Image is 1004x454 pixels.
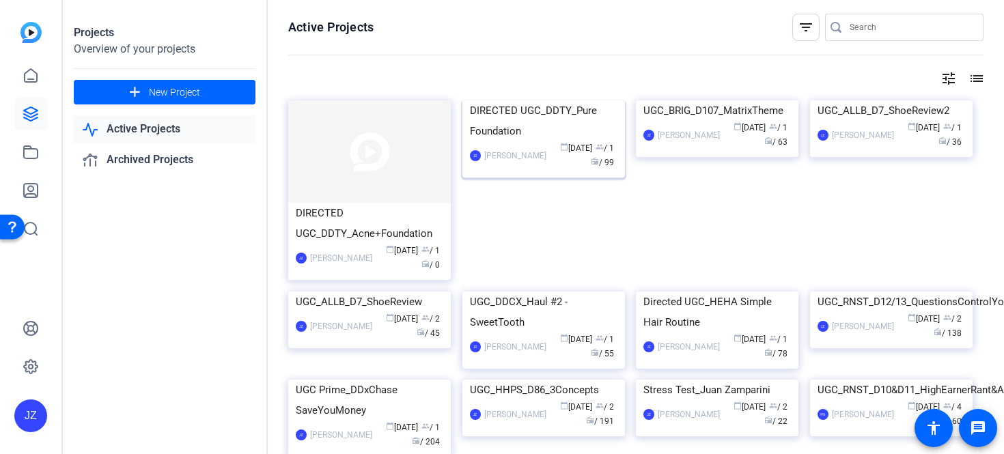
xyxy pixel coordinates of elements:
div: [PERSON_NAME] [658,128,720,142]
div: UGC Prime_DDxChase SaveYouMoney [296,380,443,421]
div: [PERSON_NAME] [832,128,894,142]
span: radio [764,137,772,145]
div: [PERSON_NAME] [484,149,546,162]
span: calendar_today [386,313,394,322]
div: Projects [74,25,255,41]
span: / 99 [591,158,614,167]
span: group [596,143,604,151]
div: JZ [14,399,47,432]
span: radio [586,416,594,424]
span: / 63 [764,137,787,147]
span: / 0 [421,260,440,270]
span: calendar_today [560,143,568,151]
span: / 2 [421,314,440,324]
span: [DATE] [908,123,940,132]
span: radio [591,157,599,165]
span: group [769,401,777,410]
a: Archived Projects [74,146,255,174]
span: / 1 [943,123,962,132]
mat-icon: filter_list [798,19,814,36]
div: UGC_ALLB_D7_ShoeReview [296,292,443,312]
span: calendar_today [386,245,394,253]
span: group [769,122,777,130]
span: calendar_today [734,334,742,342]
span: / 1 [769,335,787,344]
div: UGC_RNST_D12/13_QuestionsControlYourFutu [818,292,965,312]
span: group [421,422,430,430]
div: [PERSON_NAME] [310,251,372,265]
div: UGC_BRIG_D107_MatrixTheme [643,100,791,121]
div: JZ [818,321,828,332]
div: Directed UGC_HEHA Simple Hair Routine [643,292,791,332]
span: / 1 [421,246,440,255]
span: [DATE] [734,335,766,344]
span: group [421,313,430,322]
span: / 36 [938,137,962,147]
span: group [943,122,951,130]
div: [PERSON_NAME] [832,408,894,421]
div: JZ [296,321,307,332]
span: / 22 [764,416,787,426]
span: calendar_today [386,422,394,430]
span: / 55 [591,349,614,358]
span: calendar_today [734,122,742,130]
span: [DATE] [560,335,592,344]
span: calendar_today [560,401,568,410]
mat-icon: accessibility [925,420,942,436]
div: DIRECTED UGC_DDTY_Pure Foundation [470,100,617,141]
div: [PERSON_NAME] [310,428,372,442]
mat-icon: add [126,84,143,101]
span: [DATE] [386,423,418,432]
span: / 1 [421,423,440,432]
div: JZ [296,429,307,440]
div: JZ [643,409,654,420]
div: Overview of your projects [74,41,255,57]
span: / 2 [769,402,787,412]
span: group [943,313,951,322]
div: DIRECTED UGC_DDTY_Acne+Foundation [296,203,443,244]
span: calendar_today [734,401,742,410]
div: Stress Test_Juan Zamparini [643,380,791,400]
div: [PERSON_NAME] [832,320,894,333]
span: / 204 [412,437,440,446]
span: [DATE] [734,402,766,412]
span: calendar_today [560,334,568,342]
span: group [596,334,604,342]
span: / 78 [764,349,787,358]
span: New Project [149,85,200,100]
span: / 1 [596,335,614,344]
span: [DATE] [386,246,418,255]
img: blue-gradient.svg [20,22,42,43]
div: UGC_RNST_D10&D11_HighEarnerRant&ARSlider [818,380,965,400]
span: group [596,401,604,410]
div: UGC_HHPS_D86_3Concepts [470,380,617,400]
div: JZ [470,341,481,352]
span: group [769,334,777,342]
div: JZ [643,341,654,352]
span: radio [421,259,430,268]
span: / 1 [596,143,614,153]
span: [DATE] [560,143,592,153]
mat-icon: list [967,70,984,87]
div: [PERSON_NAME] [310,320,372,333]
span: calendar_today [908,122,916,130]
button: New Project [74,80,255,104]
span: / 45 [417,328,440,338]
a: Active Projects [74,115,255,143]
span: calendar_today [908,401,916,410]
mat-icon: tune [940,70,957,87]
span: [DATE] [908,402,940,412]
span: [DATE] [386,314,418,324]
span: [DATE] [908,314,940,324]
span: / 1 [769,123,787,132]
span: group [421,245,430,253]
div: JZ [643,130,654,141]
span: radio [591,348,599,356]
div: [PERSON_NAME] [658,340,720,354]
span: radio [764,348,772,356]
div: UGC_DDCX_Haul #2 - SweetTooth [470,292,617,332]
span: / 138 [934,328,962,338]
div: JZ [470,409,481,420]
span: radio [934,328,942,336]
span: calendar_today [908,313,916,322]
